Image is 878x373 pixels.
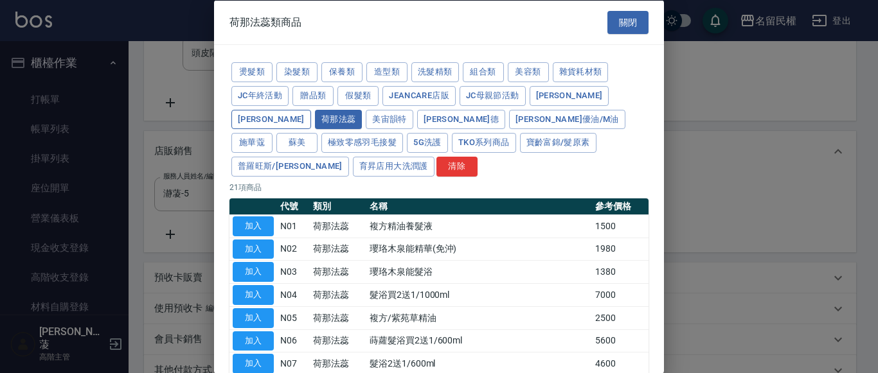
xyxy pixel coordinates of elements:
[520,133,596,153] button: 寶齡富錦/髮原素
[366,283,592,306] td: 髮浴買2送1/1000ml
[292,85,334,105] button: 贈品類
[592,306,649,329] td: 2500
[233,308,274,327] button: 加入
[231,62,273,82] button: 燙髮類
[233,262,274,282] button: 加入
[310,238,366,261] td: 荷那法蕊
[436,157,478,177] button: 清除
[231,109,311,129] button: [PERSON_NAME]
[321,133,403,153] button: 極致零感羽毛接髮
[452,133,516,153] button: TKO系列商品
[233,285,274,305] button: 加入
[277,260,310,283] td: N03
[231,85,289,105] button: JC年終活動
[530,85,609,105] button: [PERSON_NAME]
[366,198,592,214] th: 名稱
[277,329,310,352] td: N06
[417,109,505,129] button: [PERSON_NAME]德
[592,238,649,261] td: 1980
[277,198,310,214] th: 代號
[233,239,274,259] button: 加入
[353,157,435,177] button: 育昇店用大洗潤護
[382,85,456,105] button: JeanCare店販
[310,283,366,306] td: 荷那法蕊
[321,62,363,82] button: 保養類
[337,85,379,105] button: 假髮類
[366,306,592,329] td: 複方/紫苑草精油
[310,329,366,352] td: 荷那法蕊
[508,62,549,82] button: 美容類
[460,85,526,105] button: JC母親節活動
[231,133,273,153] button: 施華蔻
[366,238,592,261] td: 瓔珞木泉能精華(免沖)
[592,329,649,352] td: 5600
[310,214,366,238] td: 荷那法蕊
[277,238,310,261] td: N02
[231,157,349,177] button: 普羅旺斯/[PERSON_NAME]
[366,214,592,238] td: 複方精油養髮液
[310,260,366,283] td: 荷那法蕊
[277,214,310,238] td: N01
[407,133,448,153] button: 5G洗護
[592,283,649,306] td: 7000
[315,109,363,129] button: 荷那法蕊
[277,306,310,329] td: N05
[592,260,649,283] td: 1380
[277,283,310,306] td: N04
[229,181,649,193] p: 21 項商品
[366,62,408,82] button: 造型類
[607,10,649,34] button: 關閉
[592,198,649,214] th: 參考價格
[276,62,318,82] button: 染髮類
[233,216,274,236] button: 加入
[592,214,649,238] td: 1500
[463,62,504,82] button: 組合類
[229,15,301,28] span: 荷那法蕊類商品
[411,62,459,82] button: 洗髮精類
[276,133,318,153] button: 蘇美
[366,109,413,129] button: 美宙韻特
[310,198,366,214] th: 類別
[366,329,592,352] td: 蒔蘿髮浴買2送1/600ml
[509,109,625,129] button: [PERSON_NAME]優油/M油
[366,260,592,283] td: 瓔珞木泉能髮浴
[553,62,609,82] button: 雜貨耗材類
[310,306,366,329] td: 荷那法蕊
[233,331,274,351] button: 加入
